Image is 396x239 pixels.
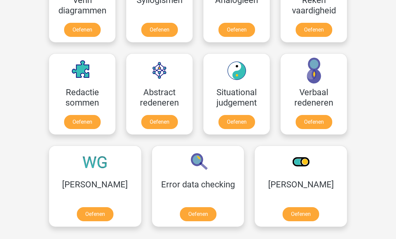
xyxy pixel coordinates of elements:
a: Oefenen [64,23,101,37]
a: Oefenen [64,115,101,129]
a: Oefenen [283,207,319,221]
a: Oefenen [77,207,113,221]
a: Oefenen [218,115,255,129]
a: Oefenen [141,23,178,37]
a: Oefenen [141,115,178,129]
a: Oefenen [296,115,332,129]
a: Oefenen [180,207,216,221]
a: Oefenen [218,23,255,37]
a: Oefenen [296,23,332,37]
